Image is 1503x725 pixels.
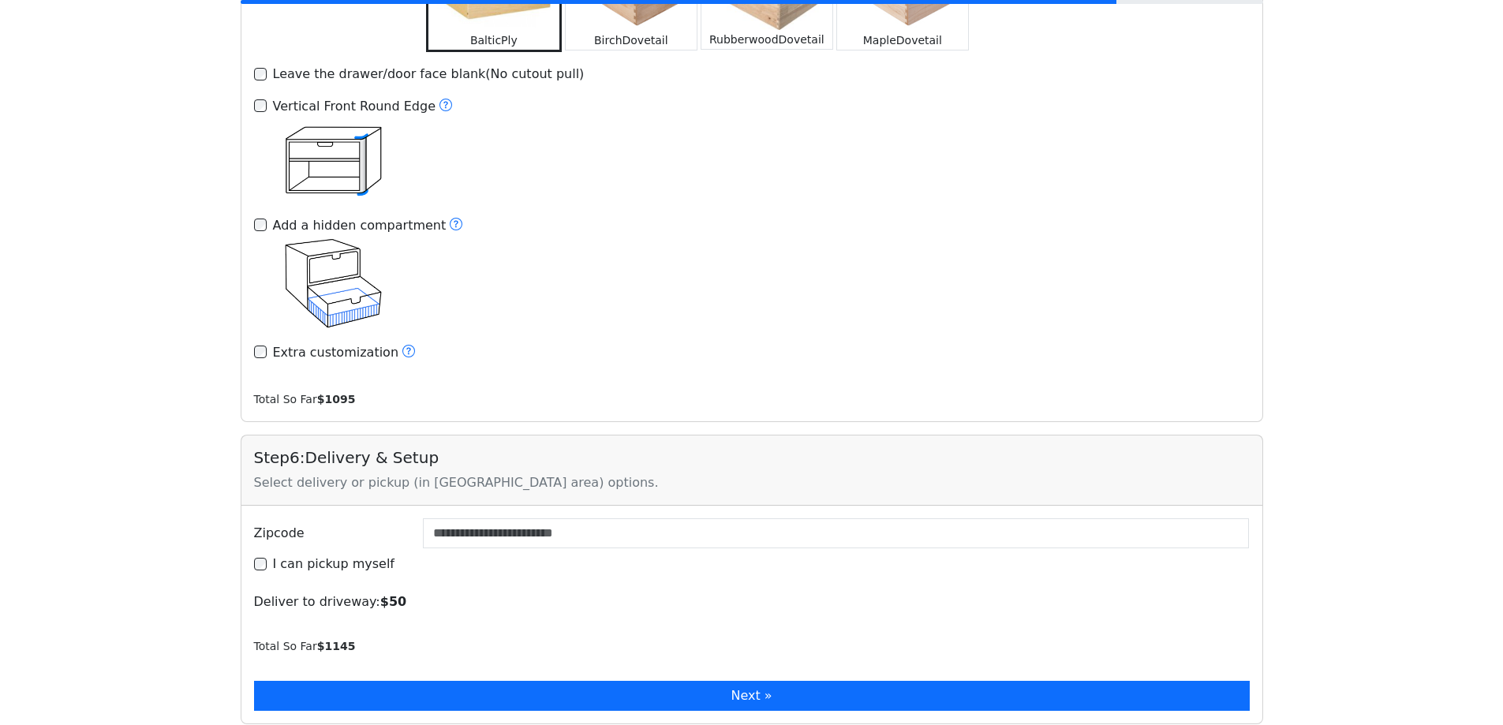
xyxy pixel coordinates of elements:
small: BirchDovetail [594,34,668,47]
img: Add a hidden compartment [273,236,391,330]
button: Vertical Front Round EdgeVertical Front Round Edge [439,96,453,117]
label: Vertical Front Round Edge [273,96,454,203]
input: Extra customization [254,346,267,358]
img: Vertical Front Round Edge [273,117,391,203]
small: MapleDovetail [863,34,942,47]
button: Add a hidden compartmentAdd a hidden compartment [449,215,463,236]
h5: Step 6 : Delivery & Setup [254,448,1250,467]
button: Next » [254,681,1250,711]
small: RubberwoodDovetail [709,33,824,46]
small: BalticPly [470,34,518,47]
button: Extra customization [402,342,416,363]
b: $ 1145 [317,640,356,652]
label: Zipcode [245,518,413,548]
input: Add a hidden compartment [254,219,267,231]
div: Vertical Front Round Edge [273,96,454,117]
div: Add a hidden compartment [273,215,464,236]
div: Select delivery or pickup (in [GEOGRAPHIC_DATA] area) options. [254,473,1250,492]
b: $ 1095 [317,393,356,405]
small: Total So Far [254,640,356,652]
label: Extra customization [273,342,417,363]
label: Leave the drawer/door face blank(No cutout pull) [273,65,585,84]
b: $ 50 [380,594,406,609]
label: Add a hidden compartment [273,215,464,330]
span: Deliver to driveway: [254,594,407,609]
input: I can pickup myself [254,558,267,570]
input: Leave the drawer/door face blank(No cutout pull) [254,68,267,80]
small: Total So Far [254,393,356,405]
label: I can pickup myself [273,555,395,574]
input: Vertical Front Round Edge [254,99,267,112]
